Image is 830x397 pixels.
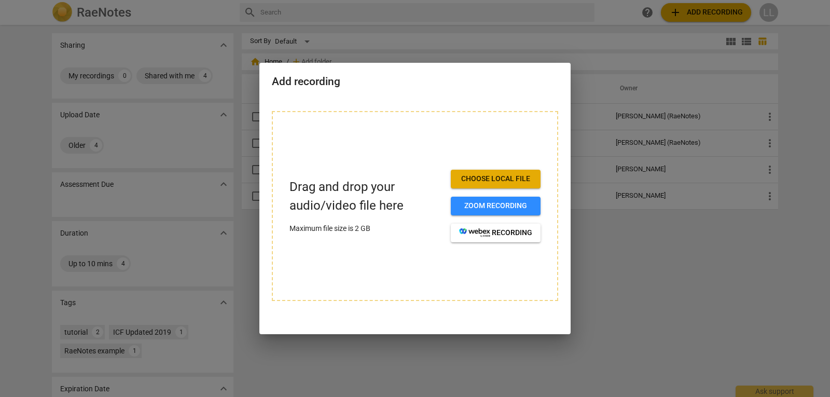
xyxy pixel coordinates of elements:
button: recording [451,224,541,242]
button: Choose local file [451,170,541,188]
span: recording [459,228,532,238]
p: Maximum file size is 2 GB [289,223,442,234]
span: Zoom recording [459,201,532,211]
span: Choose local file [459,174,532,184]
p: Drag and drop your audio/video file here [289,178,442,214]
h2: Add recording [272,75,558,88]
button: Zoom recording [451,197,541,215]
